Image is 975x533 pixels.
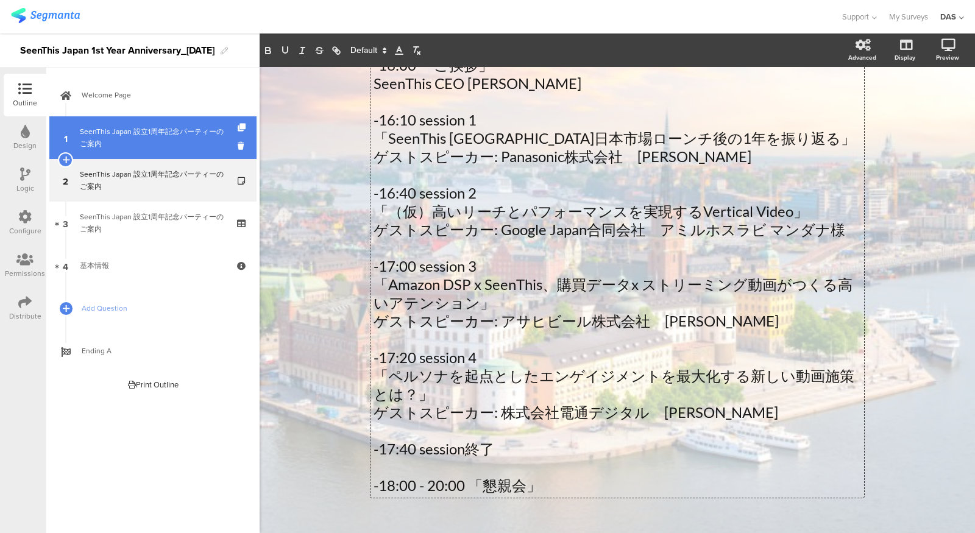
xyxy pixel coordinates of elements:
[238,140,248,152] i: Delete
[374,476,861,495] p: -18:00 - 20:00 「懇親会」
[20,41,214,60] div: SeenThis Japan 1st Year Anniversary_[DATE]
[16,183,34,194] div: Logic
[5,268,45,279] div: Permissions
[374,129,861,147] p: 「SeenThis [GEOGRAPHIC_DATA]日本市場ローンチ後の1年を振り返る」
[374,184,861,202] p: -16:40 session 2
[895,53,915,62] div: Display
[64,131,68,144] span: 1
[63,174,68,187] span: 2
[374,348,861,367] p: -17:20 session 4
[80,168,225,192] div: SeenThis Japan 設立1周年記念パーティーのご案内
[80,125,225,150] div: SeenThis Japan 設立1周年記念パーティーのご案内
[80,259,225,272] div: 基本情報
[374,202,861,221] p: 「（仮）高いリーチとパフォーマンスを実現するVertical Video」
[13,140,37,151] div: Design
[374,111,861,129] p: -16:10 session 1
[9,225,41,236] div: Configure
[374,403,861,422] p: ゲストスピーカー: 株式会社電通デジタル [PERSON_NAME]
[11,8,80,23] img: segmanta logo
[238,124,248,132] i: Duplicate
[80,211,225,235] div: SeenThis Japan 設立1周年記念パーティーのご案内
[374,257,861,275] p: -17:00 session 3
[63,216,68,230] span: 3
[82,302,238,314] span: Add Question
[49,202,257,244] a: 3 SeenThis Japan 設立1周年記念パーティーのご案内
[49,116,257,159] a: 1 SeenThis Japan 設立1周年記念パーティーのご案内
[128,379,179,390] div: Print Outline
[49,330,257,372] a: Ending A
[9,311,41,322] div: Distribute
[63,259,68,272] span: 4
[374,275,861,312] p: 「Amazon DSP x SeenThis、購買データx ストリーミング動画がつくる高いアテンション」
[82,89,238,101] span: Welcome Page
[49,74,257,116] a: Welcome Page
[374,221,861,239] p: ゲストスピーカー: Google Japan合同会社 アミルホスラビ マンダナ様
[49,159,257,202] a: 2 SeenThis Japan 設立1周年記念パーティーのご案内
[374,312,861,330] p: ゲストスピーカー: アサヒビール株式会社 [PERSON_NAME]
[374,367,861,403] p: 「ペルソナを起点としたエンゲイジメントを最大化する新しい動画施策とは？」
[842,11,869,23] span: Support
[940,11,956,23] div: DAS
[374,74,861,93] p: SeenThis CEO [PERSON_NAME]
[374,147,861,166] p: ゲストスピーカー: Panasonic株式会社 [PERSON_NAME]
[13,97,37,108] div: Outline
[49,244,257,287] a: 4 基本情報
[848,53,876,62] div: Advanced
[82,345,238,357] span: Ending A
[936,53,959,62] div: Preview
[374,440,861,458] p: -17:40 session終了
